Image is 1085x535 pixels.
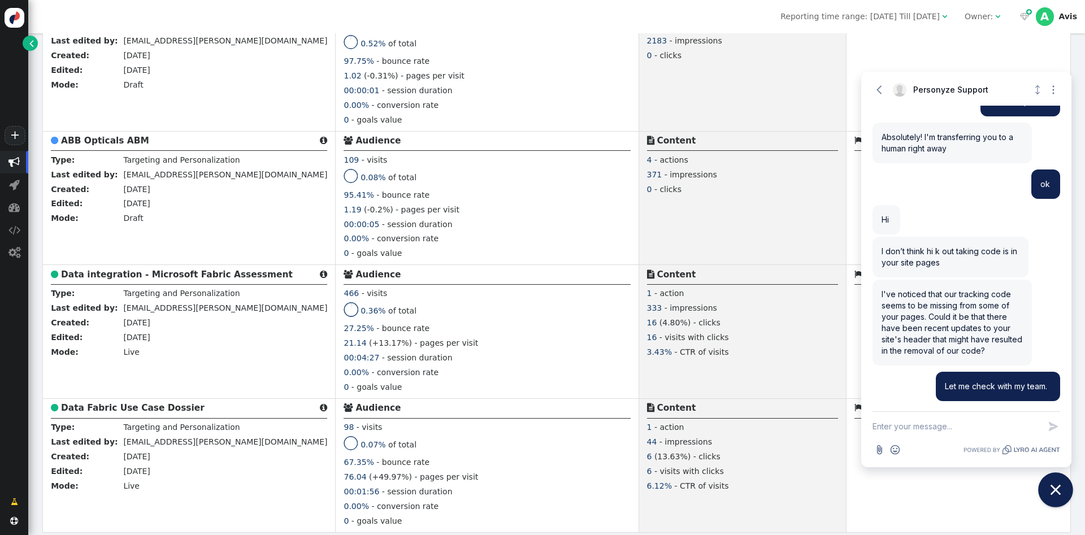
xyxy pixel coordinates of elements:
b: Created: [51,185,89,194]
b: Type: [51,423,75,432]
img: logo-icon.svg [5,8,24,28]
span: - bounce rate [376,324,429,333]
span: - bounce rate [376,190,429,199]
span: [DATE] [123,199,150,208]
span: Draft [123,80,143,89]
div: Avis [1058,12,1077,21]
span: 0 [344,382,349,392]
span:  [854,403,863,412]
span: - impressions [659,437,712,446]
span: - actions [654,155,688,164]
span: 466 [344,289,359,298]
span: - conversion rate [371,234,439,243]
span: 00:04:27 [344,353,379,362]
span: 109 [344,155,359,164]
span:  [9,179,20,190]
span: 0.00% [344,368,368,377]
span: 0 [344,516,349,525]
span: - action [654,289,684,298]
span: 0 [647,185,652,194]
span: - pages per visit [396,205,459,214]
span:  [647,403,654,412]
span: 76.04 [344,472,366,481]
span:  [647,136,654,145]
span: 21.14 [344,338,366,347]
span: 0 [344,115,349,124]
span:  [8,224,20,236]
span: 0 [647,51,652,60]
b: Data integration - Microsoft Fabric Assessment [61,269,293,280]
span: 1 [647,289,652,298]
span:  [51,270,58,279]
span: Targeting and Personalization [123,423,240,432]
span: - session duration [382,487,453,496]
span:  [344,270,353,279]
span: - visits with clicks [654,467,724,476]
span: - goals value [351,382,402,392]
span: 6.12% [647,481,672,490]
span: - visits [357,423,383,432]
div: Owner: [965,11,993,23]
span:  [647,270,654,279]
b: Audience [355,136,401,146]
span: - visits [362,155,388,164]
span: - bounce rate [376,458,429,467]
span: - clicks [693,452,721,461]
span: 95.41% [344,190,374,199]
span:  [29,37,34,49]
span: 00:00:01 [344,86,379,95]
div: A [1036,7,1054,25]
b: Mode: [51,80,79,89]
span: 44 [647,437,657,446]
span:  [1020,12,1029,20]
span: - session duration [382,86,453,95]
b: ABB Opticals ABM [61,136,149,146]
span: 6 [647,452,652,461]
span: 0.08% [361,172,385,181]
span:  [320,270,327,279]
span: (4.80%) [659,318,691,327]
b: Type: [51,155,75,164]
span:  [995,12,1000,20]
b: Last edited by: [51,170,118,179]
span: - clicks [654,185,682,194]
span: 16 [647,318,657,327]
span: [EMAIL_ADDRESS][PERSON_NAME][DOMAIN_NAME] [123,437,327,446]
b: Created: [51,51,89,60]
span:  [8,156,20,168]
span: 1 [647,423,652,432]
span: 6 [647,467,652,476]
span: Live [123,347,140,356]
b: Type: [51,289,75,298]
b: Audience [355,269,401,280]
span: 67.35% [344,458,374,467]
b: Edited: [51,467,83,476]
span: of total [388,172,416,181]
b: Last edited by: [51,36,118,45]
span:  [320,136,327,145]
span: 0 [344,249,349,258]
a:  [23,36,38,51]
span: 00:01:56 [344,487,379,496]
span: - impressions [670,36,722,45]
a:   [1018,11,1031,23]
span: [DATE] [123,467,150,476]
span: [DATE] [123,51,150,60]
b: Mode: [51,214,79,223]
span: - goals value [351,516,402,525]
span: 0.52% [361,39,385,48]
span: 3.43% [647,347,672,356]
span: (+49.97%) [369,472,412,481]
b: Edited: [51,66,83,75]
span:  [51,403,58,412]
span: 1.19 [344,205,361,214]
b: Created: [51,318,89,327]
span: of total [388,39,416,48]
span: (-0.31%) [364,71,398,80]
b: Content [657,403,696,413]
span: - goals value [351,249,402,258]
span: 0.00% [344,502,368,511]
span: Targeting and Personalization [123,289,240,298]
span: 4 [647,155,652,164]
span: [DATE] [123,452,150,461]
